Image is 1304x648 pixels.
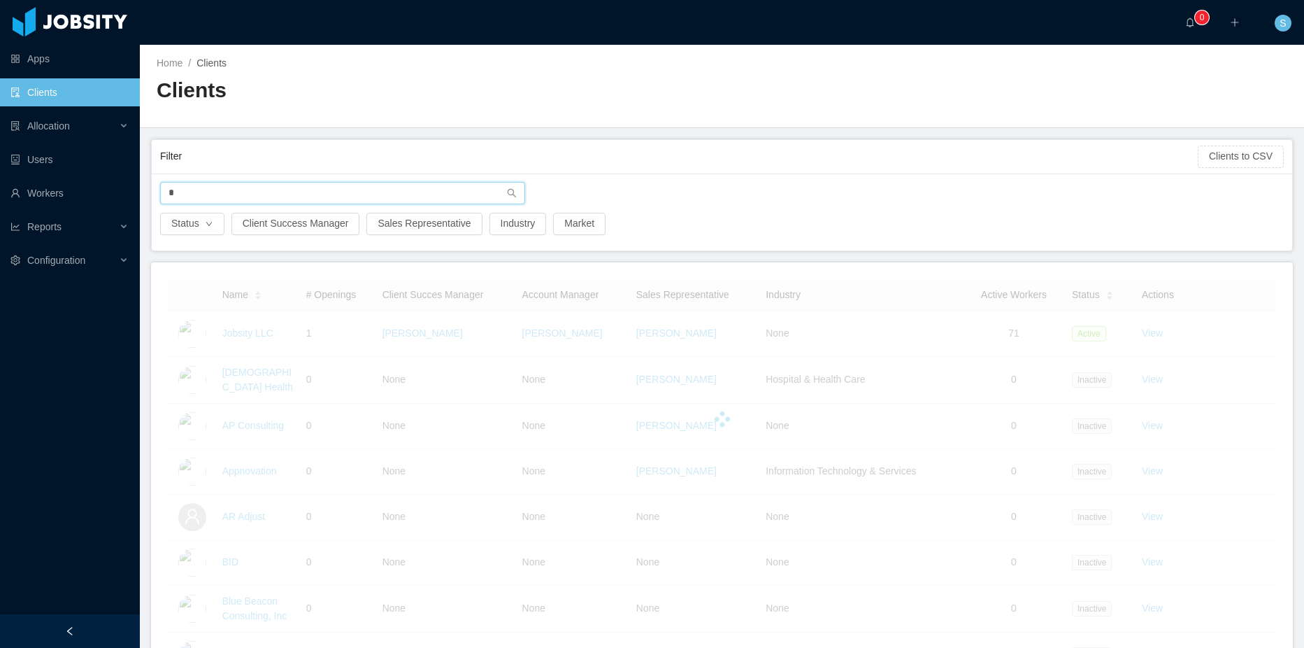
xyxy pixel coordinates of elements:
[10,45,129,73] a: icon: appstoreApps
[553,213,606,235] button: Market
[10,222,20,232] i: icon: line-chart
[10,121,20,131] i: icon: solution
[196,57,227,69] span: Clients
[10,146,129,174] a: icon: robotUsers
[1198,146,1284,168] button: Clients to CSV
[1280,15,1286,31] span: S
[231,213,360,235] button: Client Success Manager
[160,143,1198,169] div: Filter
[10,255,20,265] i: icon: setting
[10,179,129,207] a: icon: userWorkers
[10,78,129,106] a: icon: auditClients
[157,57,182,69] a: Home
[27,255,85,266] span: Configuration
[27,120,70,132] span: Allocation
[157,76,722,105] h2: Clients
[27,221,62,232] span: Reports
[507,188,517,198] i: icon: search
[188,57,191,69] span: /
[366,213,482,235] button: Sales Representative
[1185,17,1195,27] i: icon: bell
[1195,10,1209,24] sup: 0
[160,213,224,235] button: Statusicon: down
[489,213,547,235] button: Industry
[1230,17,1240,27] i: icon: plus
